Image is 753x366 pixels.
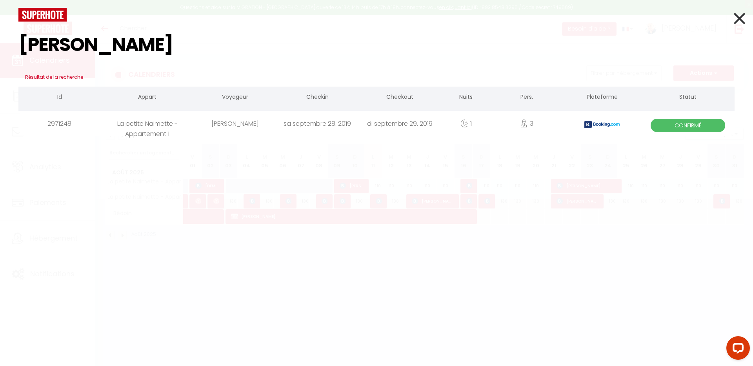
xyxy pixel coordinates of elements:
[491,87,563,109] th: Pers.
[563,87,642,109] th: Plateforme
[441,111,491,136] div: 1
[491,111,563,136] div: 3
[584,121,620,128] img: booking2.png
[18,22,735,68] input: Tapez pour rechercher...
[441,87,491,109] th: Nuits
[276,111,358,136] div: sa septembre 28. 2019
[651,119,725,132] span: Confirmé
[18,68,735,87] h3: Résultat de la recherche
[18,87,101,109] th: Id
[101,87,194,109] th: Appart
[194,87,276,109] th: Voyageur
[101,111,194,136] div: La petite Naimette - Appartement 1
[642,87,735,109] th: Statut
[720,333,753,366] iframe: LiveChat chat widget
[276,87,358,109] th: Checkin
[194,111,276,136] div: [PERSON_NAME]
[358,87,441,109] th: Checkout
[358,111,441,136] div: di septembre 29. 2019
[18,111,101,136] div: 2971248
[18,8,67,22] img: logo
